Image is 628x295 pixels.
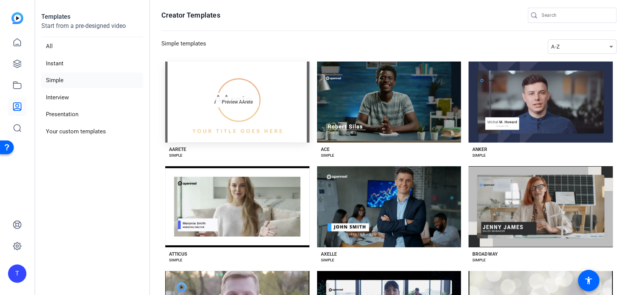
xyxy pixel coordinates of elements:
li: Your custom templates [41,124,143,139]
button: Template imagePreview AArete [165,62,309,143]
div: AXELLE [321,251,337,257]
div: AARETE [169,146,186,152]
li: Interview [41,90,143,105]
div: T [8,264,26,283]
span: A-Z [551,44,560,50]
strong: Templates [41,13,70,20]
div: SIMPLE [472,257,486,263]
button: Template image [317,62,461,143]
button: Template image [469,166,613,247]
mat-icon: accessibility [584,276,593,285]
div: SIMPLE [472,152,486,159]
button: Template image [469,62,613,143]
div: BROADWAY [472,251,497,257]
input: Search [542,11,610,20]
div: SIMPLE [169,257,182,263]
div: SIMPLE [321,152,334,159]
img: blue-gradient.svg [11,12,23,24]
h1: Creator Templates [161,11,220,20]
div: SIMPLE [321,257,334,263]
button: Template image [165,166,309,247]
p: Start from a pre-designed video [41,21,143,37]
div: ANKER [472,146,487,152]
li: Instant [41,56,143,71]
div: ACE [321,146,330,152]
div: ATTICUS [169,251,187,257]
li: Simple [41,73,143,88]
div: SIMPLE [169,152,182,159]
li: Presentation [41,107,143,122]
span: Preview AArete [222,100,253,104]
li: All [41,39,143,54]
button: Template image [317,166,461,247]
h3: Simple templates [161,39,206,54]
